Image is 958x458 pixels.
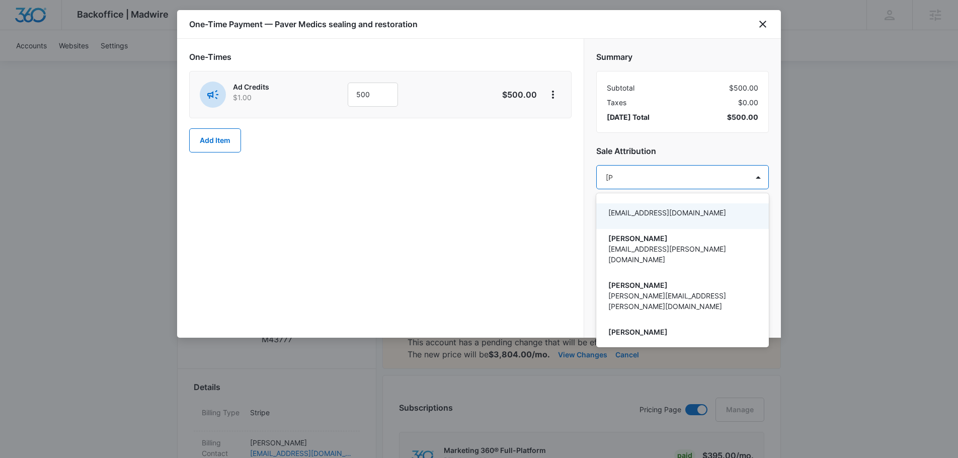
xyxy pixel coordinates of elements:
[608,207,755,218] p: [EMAIL_ADDRESS][DOMAIN_NAME]
[608,244,755,265] p: [EMAIL_ADDRESS][PERSON_NAME][DOMAIN_NAME]
[608,290,755,312] p: [PERSON_NAME][EMAIL_ADDRESS][PERSON_NAME][DOMAIN_NAME]
[608,327,755,337] p: [PERSON_NAME]
[608,233,755,244] p: [PERSON_NAME]
[608,337,755,358] p: [PERSON_NAME][EMAIL_ADDRESS][PERSON_NAME][DOMAIN_NAME]
[608,280,755,290] p: [PERSON_NAME]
